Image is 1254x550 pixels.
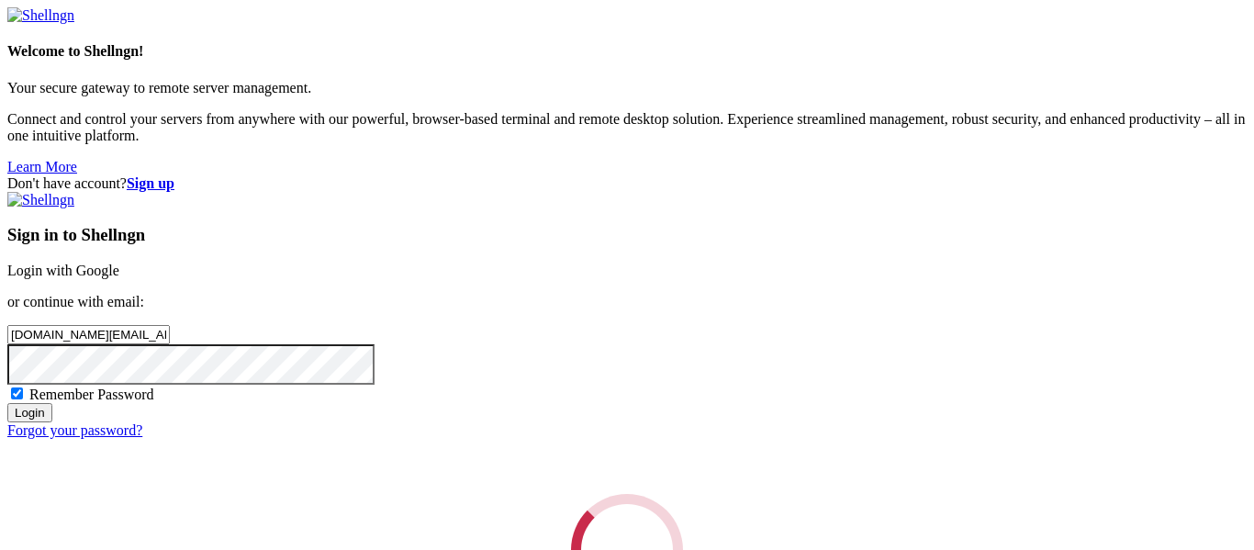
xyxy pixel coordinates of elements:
img: Shellngn [7,192,74,208]
p: Connect and control your servers from anywhere with our powerful, browser-based terminal and remo... [7,111,1247,144]
input: Login [7,403,52,422]
span: Remember Password [29,387,154,402]
div: Don't have account? [7,175,1247,192]
h4: Welcome to Shellngn! [7,43,1247,60]
img: Shellngn [7,7,74,24]
input: Email address [7,325,170,344]
a: Learn More [7,159,77,174]
input: Remember Password [11,387,23,399]
a: Sign up [127,175,174,191]
a: Forgot your password? [7,422,142,438]
p: Your secure gateway to remote server management. [7,80,1247,96]
h3: Sign in to Shellngn [7,225,1247,245]
a: Login with Google [7,263,119,278]
p: or continue with email: [7,294,1247,310]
